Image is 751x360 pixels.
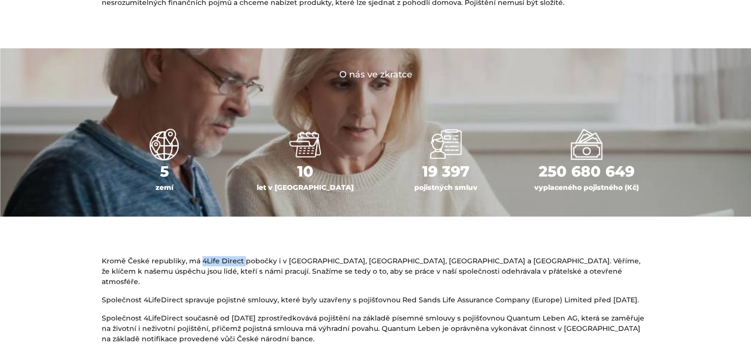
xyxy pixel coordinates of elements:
[102,256,650,287] p: Kromě České republiky, má 4Life Direct pobočky i v [GEOGRAPHIC_DATA], [GEOGRAPHIC_DATA], [GEOGRAP...
[102,160,228,182] div: 5
[524,160,650,182] div: 250 680 649
[383,182,509,193] div: pojistných smluv
[383,160,509,182] div: 19 397
[524,182,650,193] div: vyplaceného pojistného (Kč)
[289,129,321,160] img: bilá ikona kalendáře
[571,129,602,160] img: bankovky a mince bilá ikona
[242,182,368,193] div: let v [GEOGRAPHIC_DATA]
[102,295,650,305] p: Společnost 4LifeDirect spravuje pojistné smlouvy, které byly uzavřeny s pojišťovnou Red Sands Lif...
[242,160,368,182] div: 10
[430,129,462,160] img: ikona tři lidé
[102,182,228,193] div: zemí
[102,313,650,344] p: Společnost 4LifeDirect současně od [DATE] zprostředkovává pojištění na základě písemné smlouvy s ...
[149,129,180,160] img: bílá ikona webu
[102,68,650,81] h4: O nás ve zkratce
